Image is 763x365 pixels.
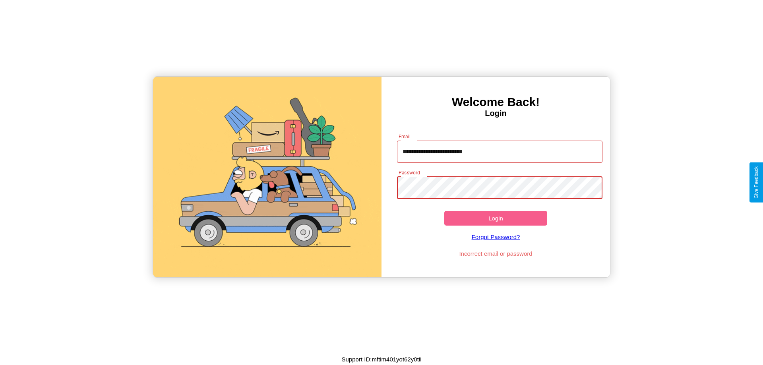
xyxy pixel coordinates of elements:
[753,166,759,199] div: Give Feedback
[381,109,610,118] h4: Login
[393,248,599,259] p: Incorrect email or password
[153,77,381,277] img: gif
[444,211,547,226] button: Login
[399,169,420,176] label: Password
[381,95,610,109] h3: Welcome Back!
[342,354,422,365] p: Support ID: mftim401yot62y0tii
[399,133,411,140] label: Email
[393,226,599,248] a: Forgot Password?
